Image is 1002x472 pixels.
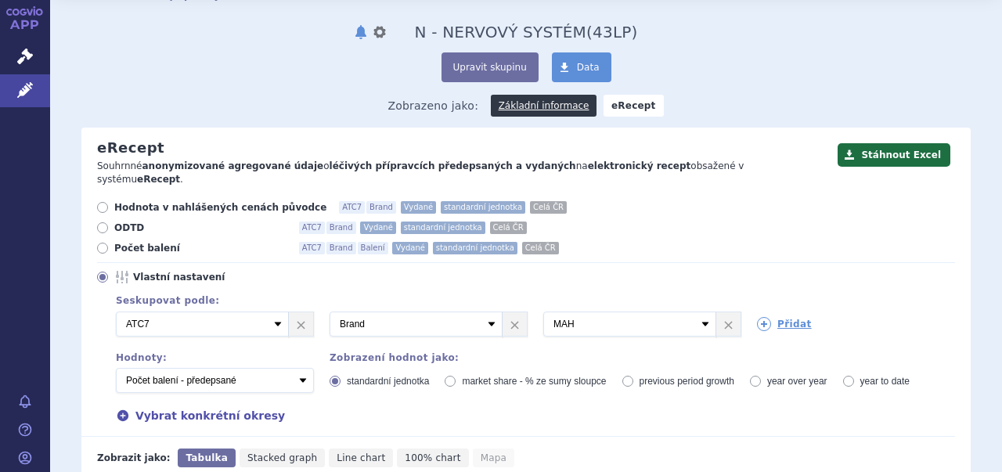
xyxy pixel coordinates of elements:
[640,376,734,387] span: previous period growth
[442,52,539,82] button: Upravit skupinu
[588,160,691,171] strong: elektronický recept
[767,376,827,387] span: year over year
[339,201,365,214] span: ATC7
[716,312,741,336] a: ×
[552,52,611,82] a: Data
[326,242,356,254] span: Brand
[604,95,664,117] strong: eRecept
[358,242,388,254] span: Balení
[405,452,460,463] span: 100% chart
[100,407,955,424] div: Vybrat konkrétní okresy
[593,23,613,41] span: 43
[490,222,527,234] span: Celá ČR
[462,376,606,387] span: market share - % ze sumy sloupce
[299,242,325,254] span: ATC7
[360,222,395,234] span: Vydané
[481,452,506,463] span: Mapa
[757,317,812,331] a: Přidat
[247,452,317,463] span: Stacked graph
[838,143,950,167] button: Stáhnout Excel
[97,139,164,157] h2: eRecept
[142,160,324,171] strong: anonymizované agregované údaje
[337,452,385,463] span: Line chart
[387,95,478,117] span: Zobrazeno jako:
[530,201,567,214] span: Celá ČR
[326,222,356,234] span: Brand
[353,23,369,41] button: notifikace
[347,376,429,387] span: standardní jednotka
[289,312,313,336] a: ×
[401,222,485,234] span: standardní jednotka
[586,23,637,41] span: ( LP)
[433,242,517,254] span: standardní jednotka
[114,201,326,214] span: Hodnota v nahlášených cenách původce
[577,62,600,73] span: Data
[372,23,387,41] button: nastavení
[97,449,170,467] div: Zobrazit jako:
[186,452,227,463] span: Tabulka
[330,160,576,171] strong: léčivých přípravcích předepsaných a vydaných
[114,242,287,254] span: Počet balení
[414,23,586,41] span: N - NERVOVÝ SYSTÉM
[114,222,287,234] span: ODTD
[392,242,427,254] span: Vydané
[522,242,559,254] span: Celá ČR
[299,222,325,234] span: ATC7
[100,312,955,337] div: 3
[503,312,527,336] a: ×
[133,271,305,283] span: Vlastní nastavení
[330,352,955,363] div: Zobrazení hodnot jako:
[401,201,436,214] span: Vydané
[116,352,314,363] div: Hodnoty:
[441,201,525,214] span: standardní jednotka
[100,295,955,306] div: Seskupovat podle:
[97,160,830,186] p: Souhrnné o na obsažené v systému .
[860,376,910,387] span: year to date
[137,174,180,185] strong: eRecept
[366,201,396,214] span: Brand
[491,95,597,117] a: Základní informace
